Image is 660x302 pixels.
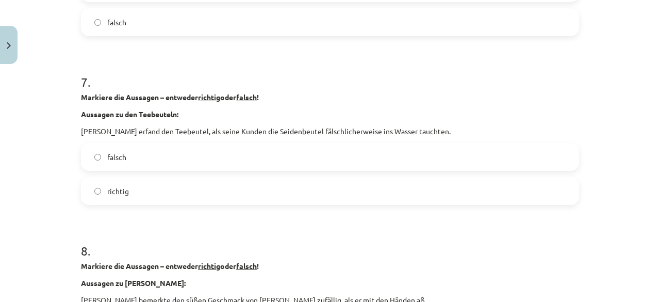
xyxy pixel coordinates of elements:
span: richtig [107,186,129,197]
input: falsch [94,154,101,161]
h1: 7 . [81,57,579,89]
h1: 8 . [81,226,579,258]
input: richtig [94,188,101,195]
u: falsch [236,261,257,271]
img: icon-close-lesson-0947bae3869378f0d4975bcd49f059093ad1ed9edebbc8119c70593378902aed.svg [7,42,11,49]
strong: Markiere die Aussagen – entweder oder ! [81,261,259,271]
input: falsch [94,19,101,26]
u: richtig [198,92,220,102]
span: falsch [107,17,126,28]
p: [PERSON_NAME] erfand den Teebeutel, als seine Kunden die Seidenbeutel fälschlicherweise ins Wasse... [81,126,579,137]
u: richtig [198,261,220,271]
strong: Aussagen zu [PERSON_NAME]: [81,278,186,288]
strong: Aussagen zu den Teebeuteln: [81,109,178,119]
span: falsch [107,152,126,163]
u: falsch [236,92,257,102]
strong: Markiere die Aussagen – entweder oder ! [81,92,259,102]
